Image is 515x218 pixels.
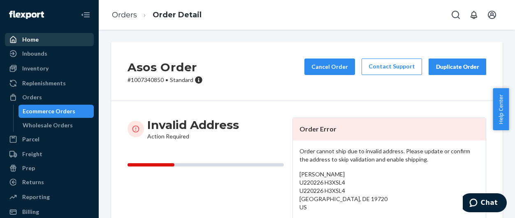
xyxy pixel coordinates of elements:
[5,190,94,204] a: Reporting
[493,88,509,130] button: Help Center
[165,76,168,83] span: •
[448,7,464,23] button: Open Search Box
[22,93,42,101] div: Orders
[293,118,486,141] header: Order Error
[5,33,94,46] a: Home
[299,147,479,164] p: Order cannot ship due to invalid address. Please update or confirm the address to skip validation...
[5,162,94,175] a: Prep
[9,11,44,19] img: Flexport logo
[23,121,73,129] div: Wholesale Orders
[5,62,94,75] a: Inventory
[436,63,479,71] div: Duplicate Order
[19,105,94,118] a: Ecommerce Orders
[484,7,500,23] button: Open account menu
[147,117,239,132] h3: Invalid Address
[5,47,94,60] a: Inbounds
[19,119,94,132] a: Wholesale Orders
[5,91,94,104] a: Orders
[153,10,202,19] a: Order Detail
[128,76,203,84] p: # 1007340850
[22,164,35,172] div: Prep
[128,59,203,76] h2: Asos Order
[147,117,239,141] div: Action Required
[5,148,94,161] a: Freight
[22,178,44,186] div: Returns
[362,59,422,75] a: Contact Support
[22,49,47,58] div: Inbounds
[429,59,486,75] button: Duplicate Order
[299,171,387,211] span: [PERSON_NAME] U220226 H3XSL4 U220226 H3XSL4 [GEOGRAPHIC_DATA], DE 19720 US
[22,208,39,216] div: Billing
[5,176,94,189] a: Returns
[22,135,39,143] div: Parcel
[22,193,50,201] div: Reporting
[22,35,39,44] div: Home
[463,193,507,214] iframe: Opens a widget where you can chat to one of our agents
[5,133,94,146] a: Parcel
[77,7,94,23] button: Close Navigation
[105,3,208,27] ol: breadcrumbs
[5,77,94,90] a: Replenishments
[304,59,355,75] button: Cancel Order
[23,107,75,115] div: Ecommerce Orders
[22,79,66,87] div: Replenishments
[170,76,193,83] span: Standard
[112,10,137,19] a: Orders
[22,64,49,73] div: Inventory
[22,150,42,158] div: Freight
[466,7,482,23] button: Open notifications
